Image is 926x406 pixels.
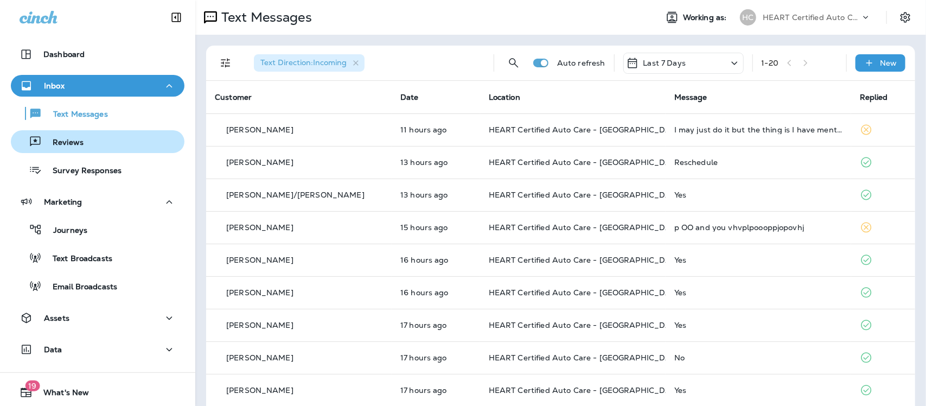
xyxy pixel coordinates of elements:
[489,320,684,330] span: HEART Certified Auto Care - [GEOGRAPHIC_DATA]
[400,321,471,329] p: Aug 20, 2025 10:57 AM
[42,226,87,236] p: Journeys
[674,353,842,362] div: No
[11,246,184,269] button: Text Broadcasts
[226,223,293,232] p: [PERSON_NAME]
[11,307,184,329] button: Assets
[400,386,471,395] p: Aug 20, 2025 10:49 AM
[226,158,293,167] p: [PERSON_NAME]
[674,223,842,232] div: p OO and you vhvplpoooppjopovhj
[880,59,897,67] p: New
[215,52,237,74] button: Filters
[400,191,471,199] p: Aug 20, 2025 02:50 PM
[11,218,184,241] button: Journeys
[44,198,82,206] p: Marketing
[11,382,184,403] button: 19What's New
[217,9,312,26] p: Text Messages
[226,353,293,362] p: [PERSON_NAME]
[489,385,684,395] span: HEART Certified Auto Care - [GEOGRAPHIC_DATA]
[25,380,40,391] span: 19
[11,130,184,153] button: Reviews
[11,191,184,213] button: Marketing
[42,110,108,120] p: Text Messages
[489,157,684,167] span: HEART Certified Auto Care - [GEOGRAPHIC_DATA]
[762,59,779,67] div: 1 - 20
[42,138,84,148] p: Reviews
[489,92,520,102] span: Location
[674,125,842,134] div: I may just do it but the thing is I have mentioned this at least three times prior when black mar...
[674,288,842,297] div: Yes
[860,92,888,102] span: Replied
[489,125,684,135] span: HEART Certified Auto Care - [GEOGRAPHIC_DATA]
[400,223,471,232] p: Aug 20, 2025 01:15 PM
[557,59,605,67] p: Auto refresh
[254,54,365,72] div: Text Direction:Incoming
[44,81,65,90] p: Inbox
[11,339,184,360] button: Data
[226,256,293,264] p: [PERSON_NAME]
[489,190,684,200] span: HEART Certified Auto Care - [GEOGRAPHIC_DATA]
[674,386,842,395] div: Yes
[11,158,184,181] button: Survey Responses
[489,288,684,297] span: HEART Certified Auto Care - [GEOGRAPHIC_DATA]
[11,75,184,97] button: Inbox
[489,223,684,232] span: HEART Certified Auto Care - [GEOGRAPHIC_DATA]
[33,388,89,401] span: What's New
[400,256,471,264] p: Aug 20, 2025 11:52 AM
[42,254,112,264] p: Text Broadcasts
[226,288,293,297] p: [PERSON_NAME]
[683,13,729,22] span: Working as:
[260,58,347,67] span: Text Direction : Incoming
[400,92,419,102] span: Date
[226,125,293,134] p: [PERSON_NAME]
[42,282,117,293] p: Email Broadcasts
[11,275,184,297] button: Email Broadcasts
[489,353,684,363] span: HEART Certified Auto Care - [GEOGRAPHIC_DATA]
[400,125,471,134] p: Aug 20, 2025 05:08 PM
[11,43,184,65] button: Dashboard
[674,158,842,167] div: Reschedule
[11,102,184,125] button: Text Messages
[44,314,69,322] p: Assets
[42,166,122,176] p: Survey Responses
[400,288,471,297] p: Aug 20, 2025 11:47 AM
[674,256,842,264] div: Yes
[674,191,842,199] div: Yes
[489,255,684,265] span: HEART Certified Auto Care - [GEOGRAPHIC_DATA]
[226,321,293,329] p: [PERSON_NAME]
[896,8,915,27] button: Settings
[763,13,860,22] p: HEART Certified Auto Care
[43,50,85,59] p: Dashboard
[161,7,191,28] button: Collapse Sidebar
[44,345,62,354] p: Data
[674,321,842,329] div: Yes
[226,191,365,199] p: [PERSON_NAME]/[PERSON_NAME]
[674,92,707,102] span: Message
[226,386,293,395] p: [PERSON_NAME]
[503,52,525,74] button: Search Messages
[643,59,686,67] p: Last 7 Days
[740,9,756,26] div: HC
[400,353,471,362] p: Aug 20, 2025 10:56 AM
[400,158,471,167] p: Aug 20, 2025 03:17 PM
[215,92,252,102] span: Customer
